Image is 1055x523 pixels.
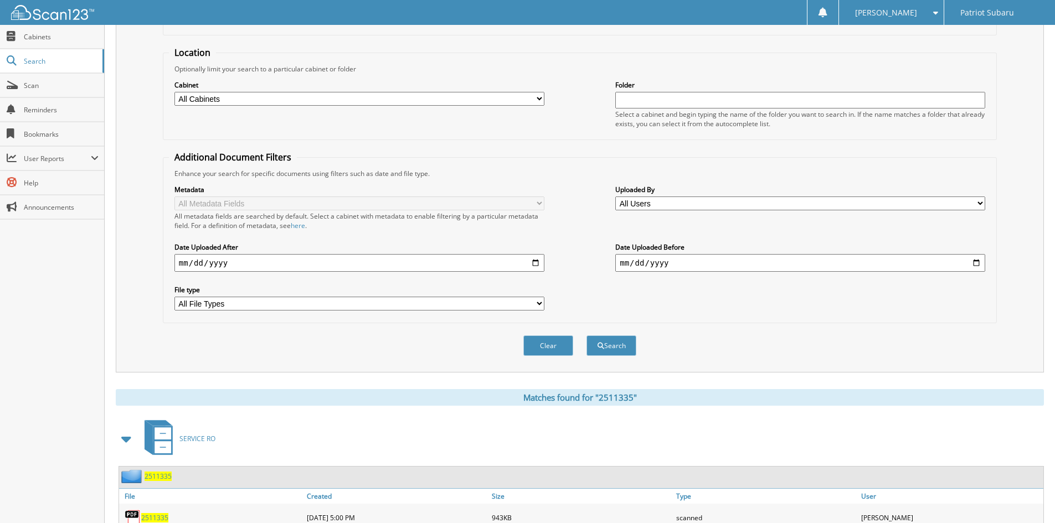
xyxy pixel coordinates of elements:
a: User [858,489,1043,504]
legend: Additional Document Filters [169,151,297,163]
div: Optionally limit your search to a particular cabinet or folder [169,64,991,74]
label: Cabinet [174,80,544,90]
div: Select a cabinet and begin typing the name of the folder you want to search in. If the name match... [615,110,985,128]
span: User Reports [24,154,91,163]
span: [PERSON_NAME] [855,9,917,16]
span: Reminders [24,105,99,115]
span: Help [24,178,99,188]
a: SERVICE RO [138,417,215,460]
img: scan123-logo-white.svg [11,5,94,20]
span: Patriot Subaru [960,9,1014,16]
a: Size [489,489,674,504]
input: start [174,254,544,272]
button: Clear [523,335,573,356]
span: SERVICE RO [179,434,215,443]
label: Uploaded By [615,185,985,194]
span: Scan [24,81,99,90]
label: Metadata [174,185,544,194]
img: folder2.png [121,469,145,483]
div: Enhance your search for specific documents using filters such as date and file type. [169,169,991,178]
span: Cabinets [24,32,99,42]
input: end [615,254,985,272]
span: Bookmarks [24,130,99,139]
span: Search [24,56,97,66]
a: here [291,221,305,230]
span: Announcements [24,203,99,212]
a: 2511335 [145,472,172,481]
legend: Location [169,46,216,59]
label: Date Uploaded Before [615,242,985,252]
label: Folder [615,80,985,90]
div: Matches found for "2511335" [116,389,1044,406]
iframe: Chat Widget [1000,470,1055,523]
a: 2511335 [141,513,168,522]
label: File type [174,285,544,294]
a: Created [304,489,489,504]
button: Search [586,335,636,356]
a: File [119,489,304,504]
a: Type [673,489,858,504]
label: Date Uploaded After [174,242,544,252]
div: All metadata fields are searched by default. Select a cabinet with metadata to enable filtering b... [174,211,544,230]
